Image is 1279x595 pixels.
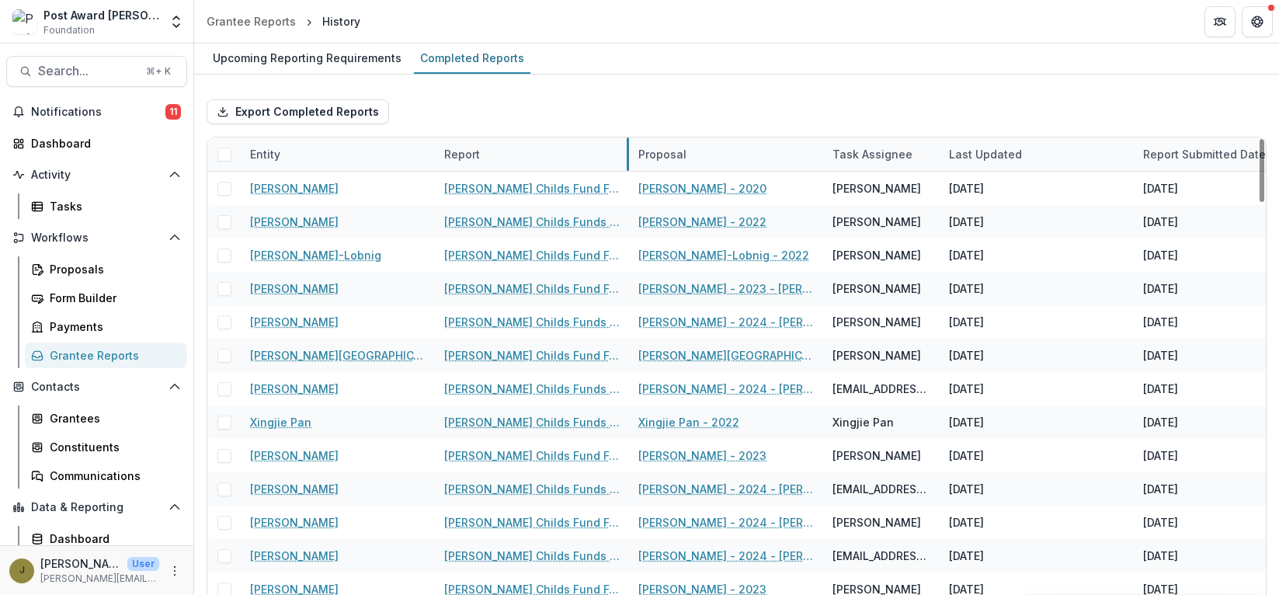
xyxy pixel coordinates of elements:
div: [DATE] [1143,481,1178,497]
div: Last Updated [940,137,1134,171]
span: Data & Reporting [31,501,162,514]
button: Open Activity [6,162,187,187]
a: Xingjie Pan [250,414,311,430]
button: Open Contacts [6,374,187,399]
a: Completed Reports [414,43,530,74]
div: [DATE] [1143,347,1178,364]
div: Proposal [629,137,823,171]
div: Xingjie Pan [832,414,894,430]
div: [DATE] [949,548,984,564]
a: [PERSON_NAME] - 2024 - [PERSON_NAME] Childs Memorial Fund - Fellowship Application [638,548,814,564]
div: [DATE] [1143,447,1178,464]
div: [EMAIL_ADDRESS][MEDICAL_DATA][DOMAIN_NAME] [832,548,930,564]
div: [PERSON_NAME] [832,314,921,330]
span: Activity [31,169,162,182]
button: Export Completed Reports [207,99,389,124]
a: [PERSON_NAME] [250,280,339,297]
a: Upcoming Reporting Requirements [207,43,408,74]
span: Notifications [31,106,165,119]
a: Dashboard [6,130,187,156]
button: Partners [1204,6,1236,37]
a: Payments [25,314,187,339]
div: Task Assignee [823,146,922,162]
div: Completed Reports [414,47,530,69]
div: [DATE] [949,481,984,497]
div: ⌘ + K [143,63,174,80]
a: [PERSON_NAME][GEOGRAPHIC_DATA][PERSON_NAME] [250,347,426,364]
div: Grantee Reports [50,347,175,364]
div: [DATE] [949,247,984,263]
p: [PERSON_NAME][EMAIL_ADDRESS][PERSON_NAME][DOMAIN_NAME] [40,572,159,586]
a: [PERSON_NAME] [250,314,339,330]
div: Report Submitted Date [1134,146,1275,162]
a: [PERSON_NAME] Childs Fund Fellowship Award Financial Expenditure Report [444,447,620,464]
a: [PERSON_NAME] Childs Funds Fellow’s Annual Progress Report [444,214,620,230]
a: Communications [25,463,187,489]
div: Entity [241,137,435,171]
button: Open entity switcher [165,6,187,37]
a: Grantees [25,405,187,431]
div: [DATE] [949,214,984,230]
div: Entity [241,146,290,162]
span: Contacts [31,381,162,394]
p: User [127,557,159,571]
button: Open Workflows [6,225,187,250]
a: [PERSON_NAME] [250,214,339,230]
button: Notifications11 [6,99,187,124]
a: Grantee Reports [25,343,187,368]
a: [PERSON_NAME] Childs Funds Fellow’s Annual Progress Report [444,381,620,397]
a: [PERSON_NAME] - 2023 [638,447,766,464]
div: [PERSON_NAME] [832,214,921,230]
span: Search... [38,64,137,78]
div: Last Updated [940,146,1031,162]
a: [PERSON_NAME] - 2024 - [PERSON_NAME] Childs Memorial Fund - Fellowship Application [638,514,814,531]
a: [PERSON_NAME] Childs Funds Fellow’s Annual Progress Report [444,481,620,497]
a: [PERSON_NAME] Childs Funds Fellow’s Annual Progress Report [444,548,620,564]
div: [DATE] [949,447,984,464]
div: [DATE] [1143,180,1178,197]
a: [PERSON_NAME] Childs Funds Fellow’s Annual Progress Report [444,414,620,430]
a: [PERSON_NAME] - 2024 - [PERSON_NAME] Childs Memorial Fund - Fellowship Application [638,314,814,330]
div: [DATE] [1143,214,1178,230]
a: [PERSON_NAME]-Lobnig [250,247,381,263]
a: [PERSON_NAME] [250,481,339,497]
a: Constituents [25,434,187,460]
a: [PERSON_NAME] [250,180,339,197]
div: [PERSON_NAME] [832,347,921,364]
div: Task Assignee [823,137,940,171]
a: Grantee Reports [200,10,302,33]
div: [PERSON_NAME] [832,280,921,297]
div: Jamie [19,565,25,576]
nav: breadcrumb [200,10,367,33]
div: Grantees [50,410,175,426]
a: [PERSON_NAME] [250,447,339,464]
div: Proposals [50,261,175,277]
div: [DATE] [1143,548,1178,564]
img: Post Award Jane Coffin Childs Memorial Fund [12,9,37,34]
div: Post Award [PERSON_NAME] Childs Memorial Fund [43,7,159,23]
button: More [165,562,184,580]
a: [PERSON_NAME] - 2020 [638,180,766,197]
a: [PERSON_NAME]-Lobnig - 2022 [638,247,809,263]
div: Dashboard [31,135,175,151]
a: [PERSON_NAME] Childs Fund Fellowship Award Financial Expenditure Report [444,514,620,531]
a: Dashboard [25,526,187,552]
div: [DATE] [949,314,984,330]
a: [PERSON_NAME] - 2023 - [PERSON_NAME] Childs Memorial Fund - Fellowship Application [638,280,814,297]
div: [PERSON_NAME] [832,247,921,263]
button: Open Data & Reporting [6,495,187,520]
button: Get Help [1242,6,1273,37]
span: Workflows [31,231,162,245]
div: [DATE] [1143,314,1178,330]
div: [DATE] [1143,381,1178,397]
div: Grantee Reports [207,13,296,30]
div: [DATE] [1143,514,1178,531]
button: Search... [6,56,187,87]
div: [DATE] [949,414,984,430]
div: History [322,13,360,30]
div: Report [435,137,629,171]
div: [DATE] [949,280,984,297]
